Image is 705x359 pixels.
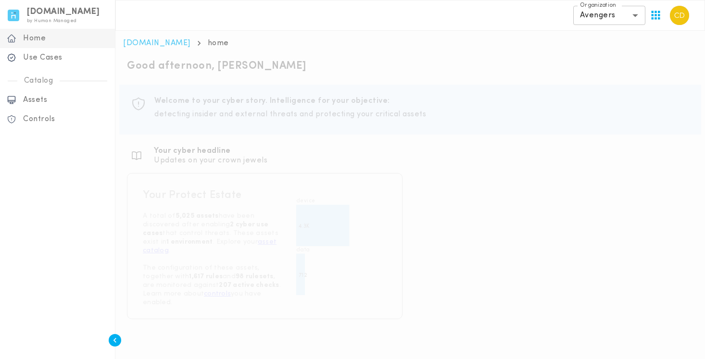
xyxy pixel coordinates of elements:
[8,10,19,21] img: invicta.io
[23,34,108,43] p: Home
[298,223,310,229] text: 4.3K
[27,9,100,15] h6: [DOMAIN_NAME]
[573,6,645,25] div: Avengers
[236,273,274,280] strong: 98 rulesets
[296,198,315,204] text: device
[154,156,267,165] p: Updates on your crown jewels
[176,212,219,220] strong: 5,025 assets
[17,76,60,86] p: Catalog
[219,282,279,289] strong: 207 active checks
[189,273,223,280] strong: 1,617 rules
[154,110,690,119] p: detecting insider and external threats and protecting your critical assets
[670,6,689,25] img: Cesar De Leon Jr
[123,39,190,47] a: [DOMAIN_NAME]
[127,60,693,73] p: Good afternoon, [PERSON_NAME]
[580,1,616,10] label: Organization
[666,2,693,29] button: User
[166,238,213,246] strong: 1 environment
[123,38,697,48] nav: breadcrumb
[208,38,229,48] p: home
[23,95,108,105] p: Assets
[204,290,231,297] a: controls
[154,146,267,156] h6: Your cyber headline
[143,189,242,202] h5: Your Protect Estate
[27,18,76,24] span: by Human Managed
[143,212,286,307] p: A total of have been discovered after enabling that control threats. These assets exist in . Expl...
[154,96,690,106] h6: Welcome to your cyber story. Intelligence for your objective:
[23,114,108,124] p: Controls
[299,272,307,278] text: 712
[23,53,108,62] p: Use Cases
[296,247,310,253] text: data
